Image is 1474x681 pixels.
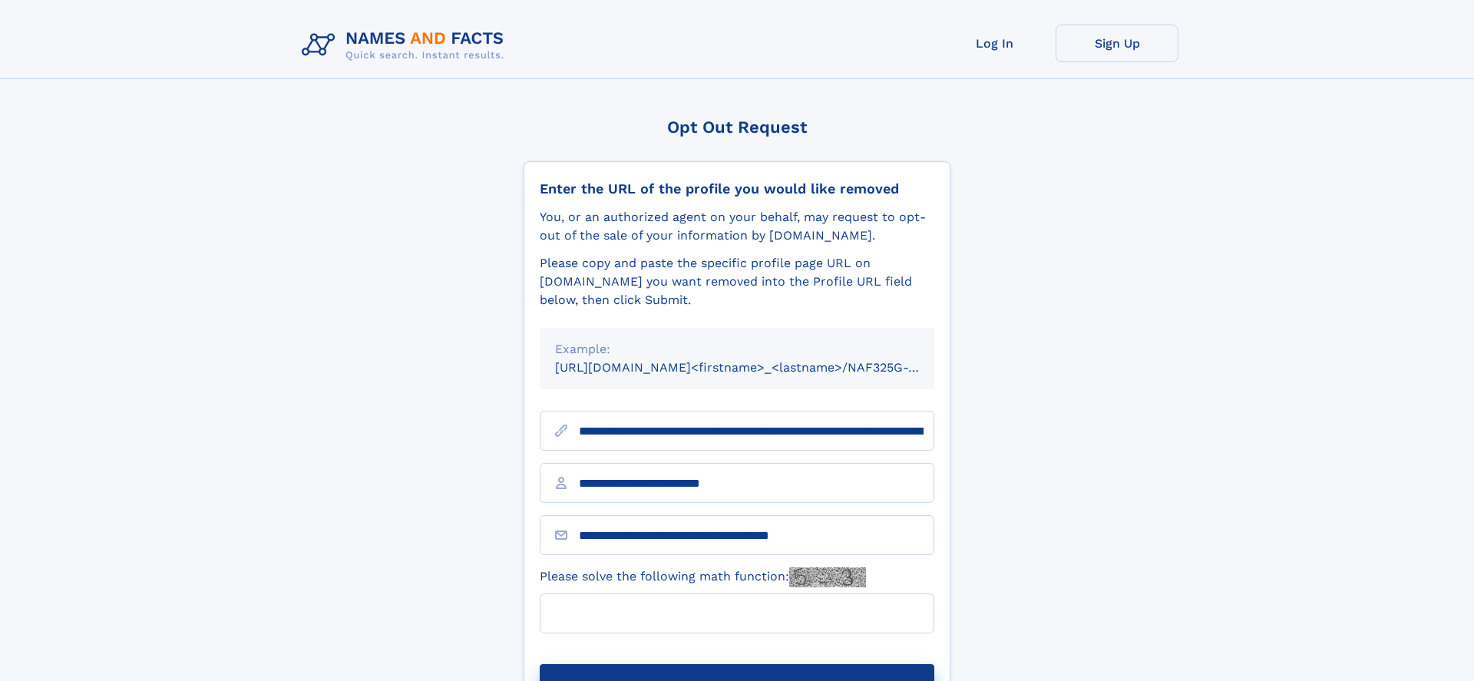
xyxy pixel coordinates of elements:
div: You, or an authorized agent on your behalf, may request to opt-out of the sale of your informatio... [540,208,934,245]
label: Please solve the following math function: [540,567,866,587]
small: [URL][DOMAIN_NAME]<firstname>_<lastname>/NAF325G-xxxxxxxx [555,360,963,375]
div: Example: [555,340,919,359]
img: Logo Names and Facts [296,25,517,66]
div: Opt Out Request [524,117,950,137]
a: Log In [933,25,1056,62]
div: Enter the URL of the profile you would like removed [540,180,934,197]
a: Sign Up [1056,25,1178,62]
div: Please copy and paste the specific profile page URL on [DOMAIN_NAME] you want removed into the Pr... [540,254,934,309]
